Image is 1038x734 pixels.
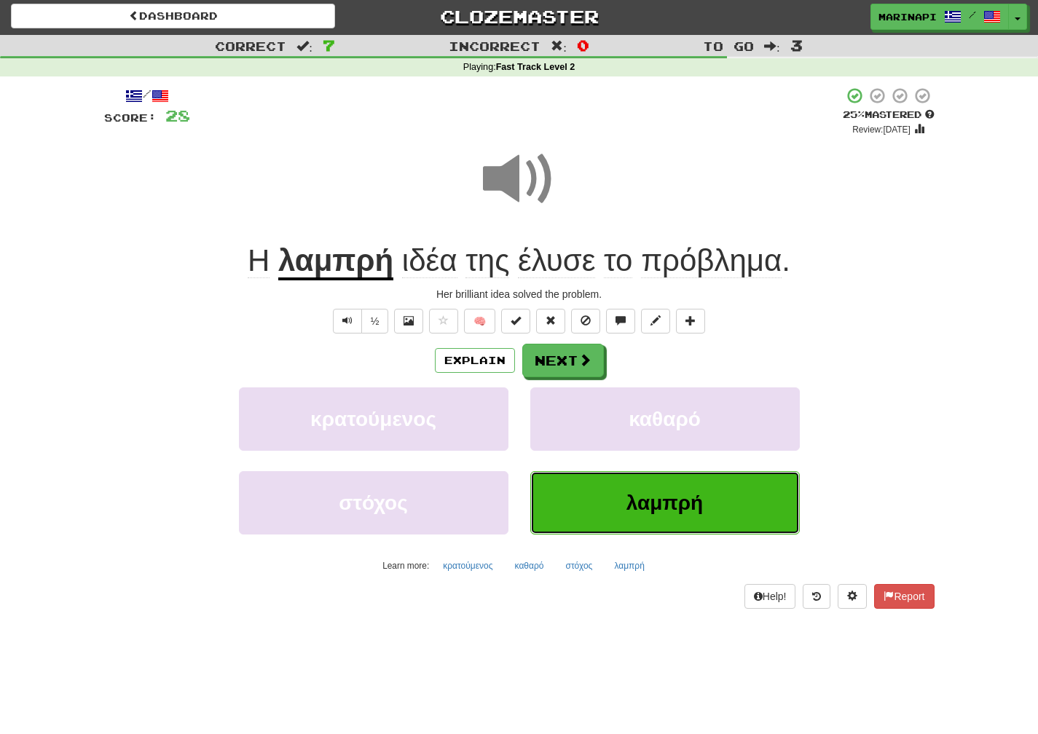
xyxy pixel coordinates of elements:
button: Discuss sentence (alt+u) [606,309,635,334]
span: . [393,243,790,278]
u: λαμπρή [278,243,393,280]
strong: Fast Track Level 2 [496,62,575,72]
span: έλυσε [518,243,595,278]
button: Set this sentence to 100% Mastered (alt+m) [501,309,530,334]
span: Incorrect [449,39,540,53]
button: στόχος [239,471,508,534]
button: καθαρό [507,555,552,577]
span: το [604,243,632,278]
button: λαμπρή [530,471,800,534]
button: Explain [435,348,515,373]
span: λαμπρή [626,492,703,514]
span: πρόβλημα [641,243,782,278]
span: κρατούμενος [310,408,436,430]
button: Play sentence audio (ctl+space) [333,309,362,334]
button: Help! [744,584,796,609]
span: Score: [104,111,157,124]
button: Add to collection (alt+a) [676,309,705,334]
span: στόχος [339,492,408,514]
small: Learn more: [382,561,429,571]
span: 3 [790,36,803,54]
a: Clozemaster [357,4,681,29]
button: ½ [361,309,389,334]
span: ιδέα [402,243,457,278]
span: Η [248,243,270,278]
small: Review: [DATE] [852,125,911,135]
span: Correct [215,39,286,53]
span: 25 % [843,108,865,120]
button: Favorite sentence (alt+f) [429,309,458,334]
button: καθαρό [530,387,800,451]
span: της [465,243,509,278]
span: καθαρό [629,408,701,430]
button: Reset to 0% Mastered (alt+r) [536,309,565,334]
div: Mastered [843,108,935,122]
button: 🧠 [464,309,495,334]
button: στόχος [557,555,600,577]
span: 28 [165,106,190,125]
span: : [764,40,780,52]
span: : [296,40,312,52]
button: Report [874,584,934,609]
button: κρατούμενος [435,555,500,577]
span: 7 [323,36,335,54]
div: Text-to-speech controls [330,309,389,334]
button: Ignore sentence (alt+i) [571,309,600,334]
a: marinapi / [870,4,1009,30]
button: Show image (alt+x) [394,309,423,334]
a: Dashboard [11,4,335,28]
button: Round history (alt+y) [803,584,830,609]
span: : [551,40,567,52]
button: λαμπρή [606,555,652,577]
button: Edit sentence (alt+d) [641,309,670,334]
span: To go [703,39,754,53]
span: marinapi [878,10,937,23]
button: κρατούμενος [239,387,508,451]
span: / [969,9,976,20]
button: Next [522,344,604,377]
span: 0 [577,36,589,54]
div: / [104,87,190,105]
div: Her brilliant idea solved the problem. [104,287,935,301]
